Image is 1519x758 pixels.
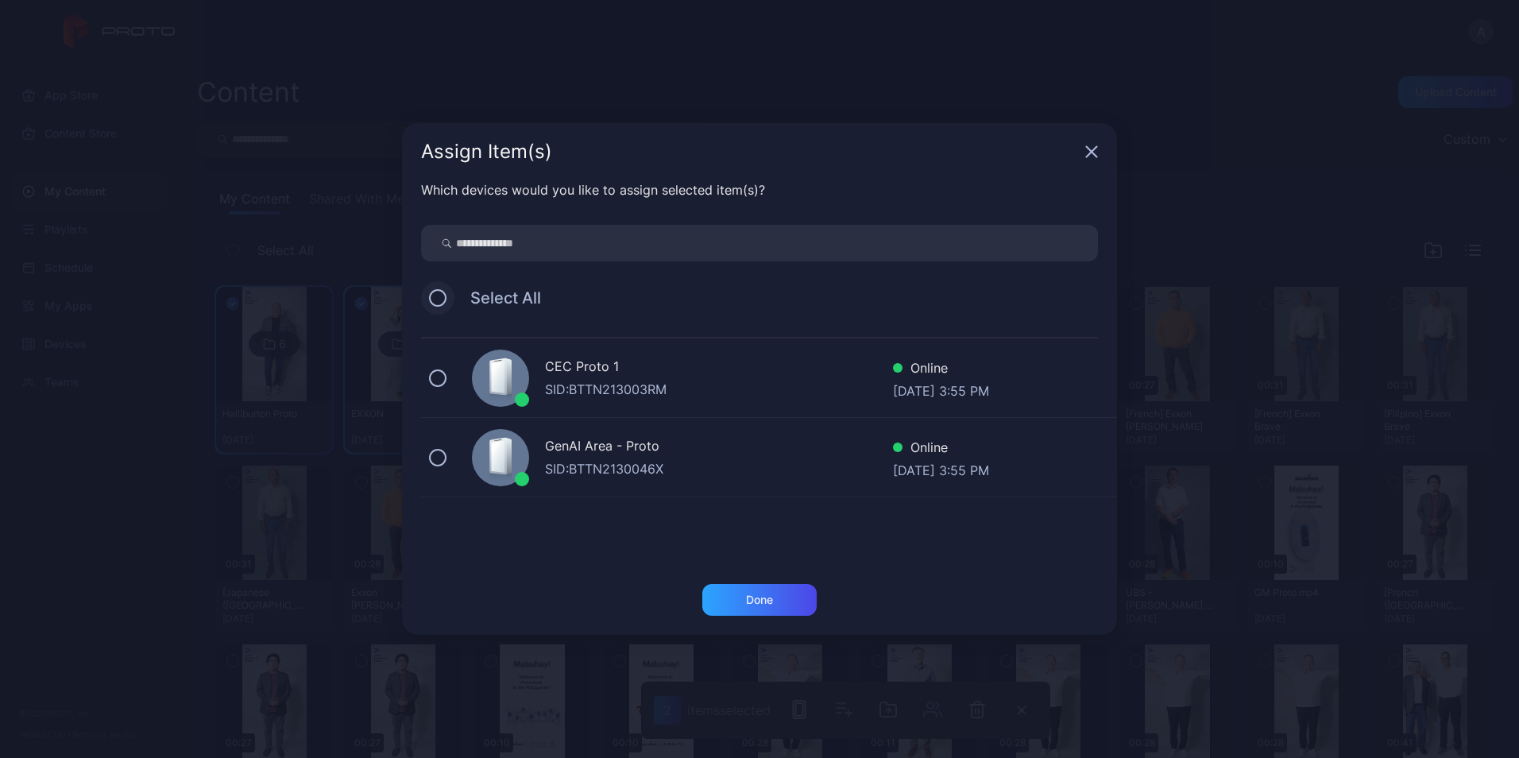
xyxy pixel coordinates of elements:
[545,436,893,459] div: GenAI Area - Proto
[893,438,989,461] div: Online
[893,461,989,477] div: [DATE] 3:55 PM
[545,380,893,399] div: SID: BTTN213003RM
[454,288,541,307] span: Select All
[893,381,989,397] div: [DATE] 3:55 PM
[421,180,1098,199] div: Which devices would you like to assign selected item(s)?
[545,459,893,478] div: SID: BTTN2130046X
[545,357,893,380] div: CEC Proto 1
[746,594,773,606] div: Done
[893,358,989,381] div: Online
[421,142,1079,161] div: Assign Item(s)
[702,584,817,616] button: Done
